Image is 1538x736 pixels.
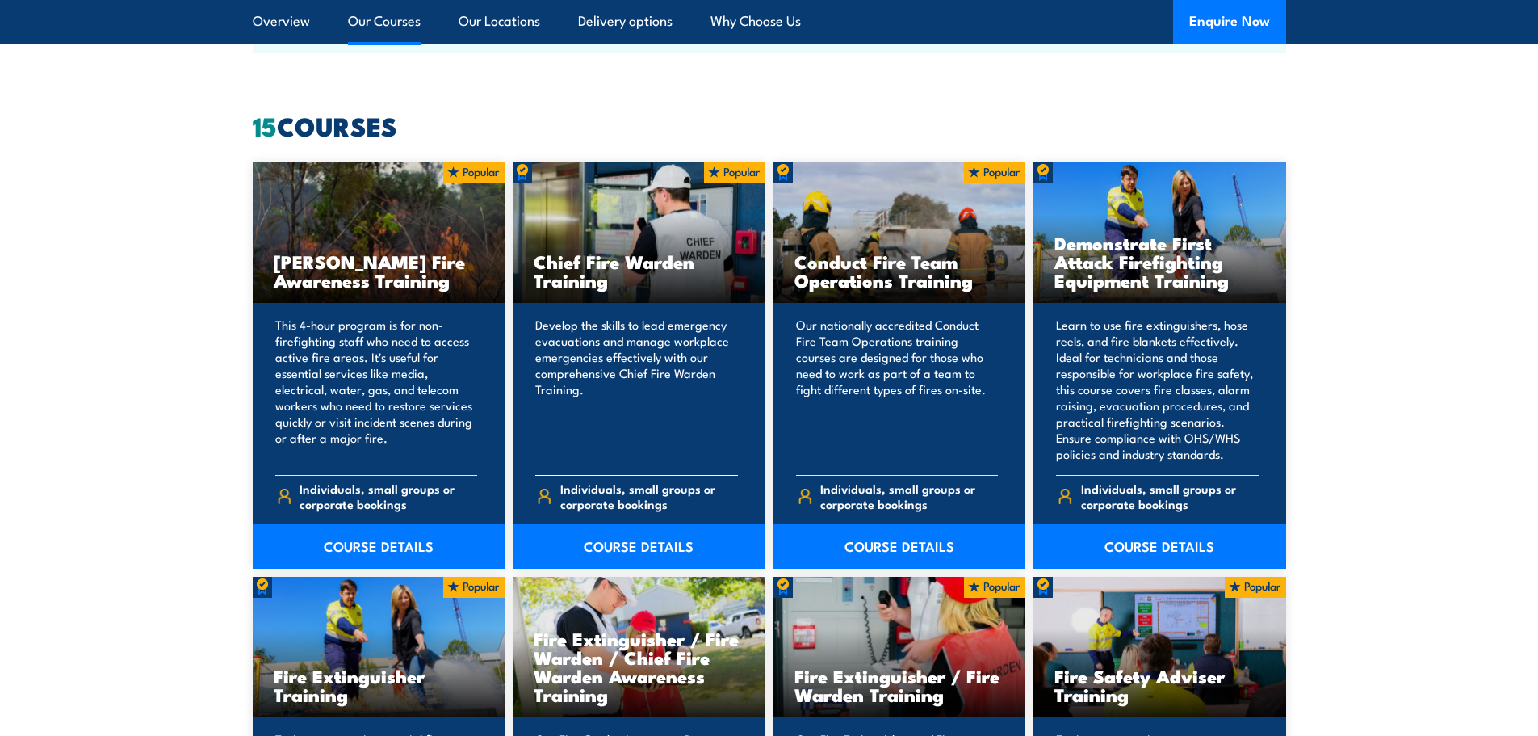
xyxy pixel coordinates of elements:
[253,114,1286,137] h2: COURSES
[773,524,1026,569] a: COURSE DETAILS
[1056,317,1259,462] p: Learn to use fire extinguishers, hose reels, and fire blankets effectively. Ideal for technicians...
[274,667,484,704] h3: Fire Extinguisher Training
[1054,667,1265,704] h3: Fire Safety Adviser Training
[820,481,998,511] span: Individuals, small groups or corporate bookings
[253,105,277,145] strong: 15
[534,252,744,289] h3: Chief Fire Warden Training
[534,629,744,704] h3: Fire Extinguisher / Fire Warden / Chief Fire Warden Awareness Training
[1081,481,1259,511] span: Individuals, small groups or corporate bookings
[253,524,505,569] a: COURSE DETAILS
[796,317,999,462] p: Our nationally accredited Conduct Fire Team Operations training courses are designed for those wh...
[274,252,484,289] h3: [PERSON_NAME] Fire Awareness Training
[1054,233,1265,289] h3: Demonstrate First Attack Firefighting Equipment Training
[560,481,738,511] span: Individuals, small groups or corporate bookings
[300,481,477,511] span: Individuals, small groups or corporate bookings
[535,317,738,462] p: Develop the skills to lead emergency evacuations and manage workplace emergencies effectively wit...
[1033,524,1286,569] a: COURSE DETAILS
[275,317,478,462] p: This 4-hour program is for non-firefighting staff who need to access active fire areas. It's usef...
[794,667,1005,704] h3: Fire Extinguisher / Fire Warden Training
[794,252,1005,289] h3: Conduct Fire Team Operations Training
[513,524,765,569] a: COURSE DETAILS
